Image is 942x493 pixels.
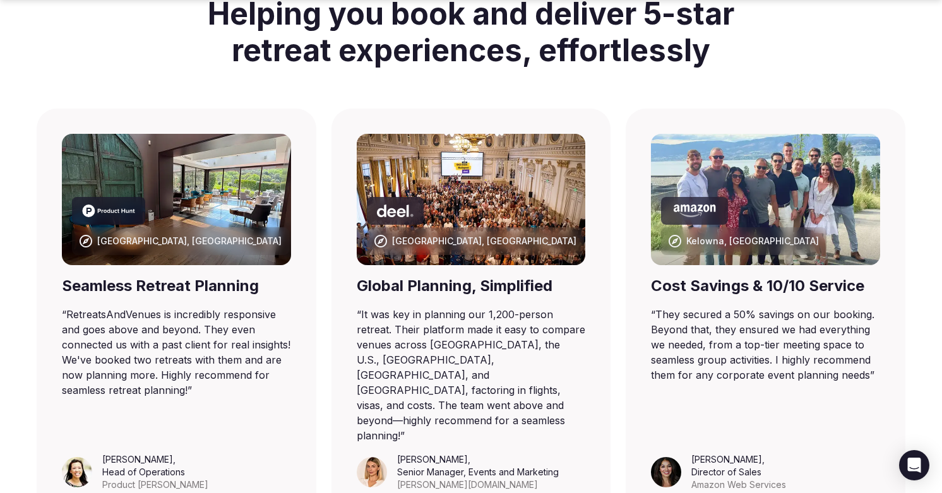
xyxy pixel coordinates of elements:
[102,454,173,465] cite: [PERSON_NAME]
[691,454,762,465] cite: [PERSON_NAME]
[357,457,387,487] img: Triana Jewell-Lujan
[397,453,559,491] figcaption: ,
[899,450,929,480] div: Open Intercom Messenger
[102,466,208,478] div: Head of Operations
[397,478,559,491] div: [PERSON_NAME][DOMAIN_NAME]
[62,457,92,487] img: Leeann Trang
[651,457,681,487] img: Sonia Singh
[357,134,586,265] img: Punta Umbria, Spain
[691,466,786,478] div: Director of Sales
[397,466,559,478] div: Senior Manager, Events and Marketing
[691,453,786,491] figcaption: ,
[377,205,414,217] svg: Deel company logo
[397,454,468,465] cite: [PERSON_NAME]
[357,275,586,297] div: Global Planning, Simplified
[392,235,576,247] div: [GEOGRAPHIC_DATA], [GEOGRAPHIC_DATA]
[691,478,786,491] div: Amazon Web Services
[97,235,282,247] div: [GEOGRAPHIC_DATA], [GEOGRAPHIC_DATA]
[62,307,291,398] blockquote: “ RetreatsAndVenues is incredibly responsive and goes above and beyond. They even connected us wi...
[686,235,819,247] div: Kelowna, [GEOGRAPHIC_DATA]
[102,453,208,491] figcaption: ,
[357,307,586,443] blockquote: “ It was key in planning our 1,200-person retreat. Their platform made it easy to compare venues ...
[651,275,880,297] div: Cost Savings & 10/10 Service
[62,134,291,265] img: Barcelona, Spain
[651,134,880,265] img: Kelowna, Canada
[62,275,291,297] div: Seamless Retreat Planning
[651,307,880,383] blockquote: “ They secured a 50% savings on our booking. Beyond that, they ensured we had everything we neede...
[102,478,208,491] div: Product [PERSON_NAME]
